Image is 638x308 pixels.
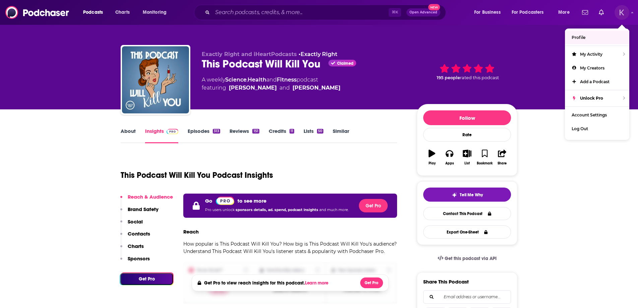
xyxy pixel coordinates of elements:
button: Export One-Sheet [423,225,511,239]
a: Exactly Right [301,51,337,57]
img: Podchaser Pro [216,197,234,205]
span: For Business [474,8,501,17]
span: Exactly Right and iHeartPodcasts [202,51,297,57]
img: Podchaser - Follow, Share and Rate Podcasts [5,6,70,19]
p: Reach & Audience [128,194,173,200]
input: Search podcasts, credits, & more... [212,7,389,18]
a: Health [248,76,266,83]
a: My Creators [565,61,629,75]
span: New [428,4,440,10]
ul: Show profile menu [565,29,629,140]
div: Search podcasts, credits, & more... [200,5,452,20]
a: Erin Allmann Updyke [293,84,340,92]
button: Apps [441,145,458,169]
span: rated this podcast [460,75,499,80]
span: Get this podcast via API [445,256,497,261]
p: Brand Safety [128,206,158,212]
button: open menu [78,7,112,18]
input: Email address or username... [429,291,505,303]
span: sponsors details, ad. spend, podcast insights [236,208,319,212]
div: 313 [213,129,220,134]
button: Show profile menu [615,5,629,20]
span: My Activity [580,52,602,57]
div: List [464,161,470,165]
button: open menu [554,7,578,18]
h4: Get Pro to view reach insights for this podcast. [204,280,330,286]
span: My Creators [580,65,604,70]
a: Add a Podcast [565,75,629,89]
a: Get this podcast via API [432,250,502,267]
button: List [458,145,476,169]
span: Charts [115,8,130,17]
div: Rate [423,128,511,142]
button: open menu [507,7,554,18]
span: Logged in as kwignall [615,5,629,20]
button: open menu [138,7,175,18]
button: open menu [469,7,509,18]
a: Erin Welsh [229,84,277,92]
a: About [121,128,136,143]
span: Tell Me Why [460,192,483,198]
div: Search followers [423,290,511,304]
a: Science [225,76,247,83]
button: Share [494,145,511,169]
img: Podchaser Pro [167,129,178,134]
span: , [247,76,248,83]
button: Contacts [120,230,150,243]
a: InsightsPodchaser Pro [145,128,178,143]
button: Get Pro [120,273,173,285]
span: Unlock Pro [580,96,603,101]
span: ⌘ K [389,8,401,17]
button: Bookmark [476,145,493,169]
div: 195 peoplerated this podcast [417,51,517,93]
span: Open Advanced [409,11,437,14]
img: User Profile [615,5,629,20]
div: 50 [317,129,323,134]
div: 151 [252,129,259,134]
span: • [299,51,337,57]
div: 11 [290,129,294,134]
p: Sponsors [128,255,150,262]
button: Social [120,218,143,231]
button: Get Pro [360,277,383,288]
span: Log Out [572,126,588,131]
img: This Podcast Will Kill You [122,46,189,113]
a: Similar [333,128,349,143]
button: Open AdvancedNew [406,8,440,16]
span: More [558,8,570,17]
a: Contact This Podcast [423,207,511,220]
span: Profile [572,35,585,40]
a: Reviews151 [230,128,259,143]
p: Go [205,198,212,204]
h1: This Podcast Will Kill You Podcast Insights [121,170,273,180]
span: Monitoring [143,8,167,17]
p: How popular is This Podcast Will Kill You? How big is This Podcast Will Kill You's audience? Unde... [183,240,397,255]
button: tell me why sparkleTell Me Why [423,188,511,202]
div: Share [498,161,507,165]
button: Charts [120,243,144,255]
div: Bookmark [477,161,493,165]
button: Learn more [305,280,330,286]
p: Pro users unlock and much more. [205,205,348,215]
a: Lists50 [304,128,323,143]
p: Contacts [128,230,150,237]
p: Social [128,218,143,225]
span: 195 people [437,75,460,80]
a: Show notifications dropdown [579,7,591,18]
button: Reach & Audience [120,194,173,206]
a: Fitness [277,76,297,83]
a: Account Settings [565,108,629,122]
p: to see more [238,198,266,204]
h3: Share This Podcast [423,278,469,285]
span: and [279,84,290,92]
div: A weekly podcast [202,76,340,92]
a: Show notifications dropdown [596,7,607,18]
button: Follow [423,110,511,125]
div: Apps [445,161,454,165]
h3: Reach [183,228,199,235]
p: Charts [128,243,144,249]
a: Episodes313 [188,128,220,143]
span: featuring [202,84,340,92]
a: Profile [565,31,629,44]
